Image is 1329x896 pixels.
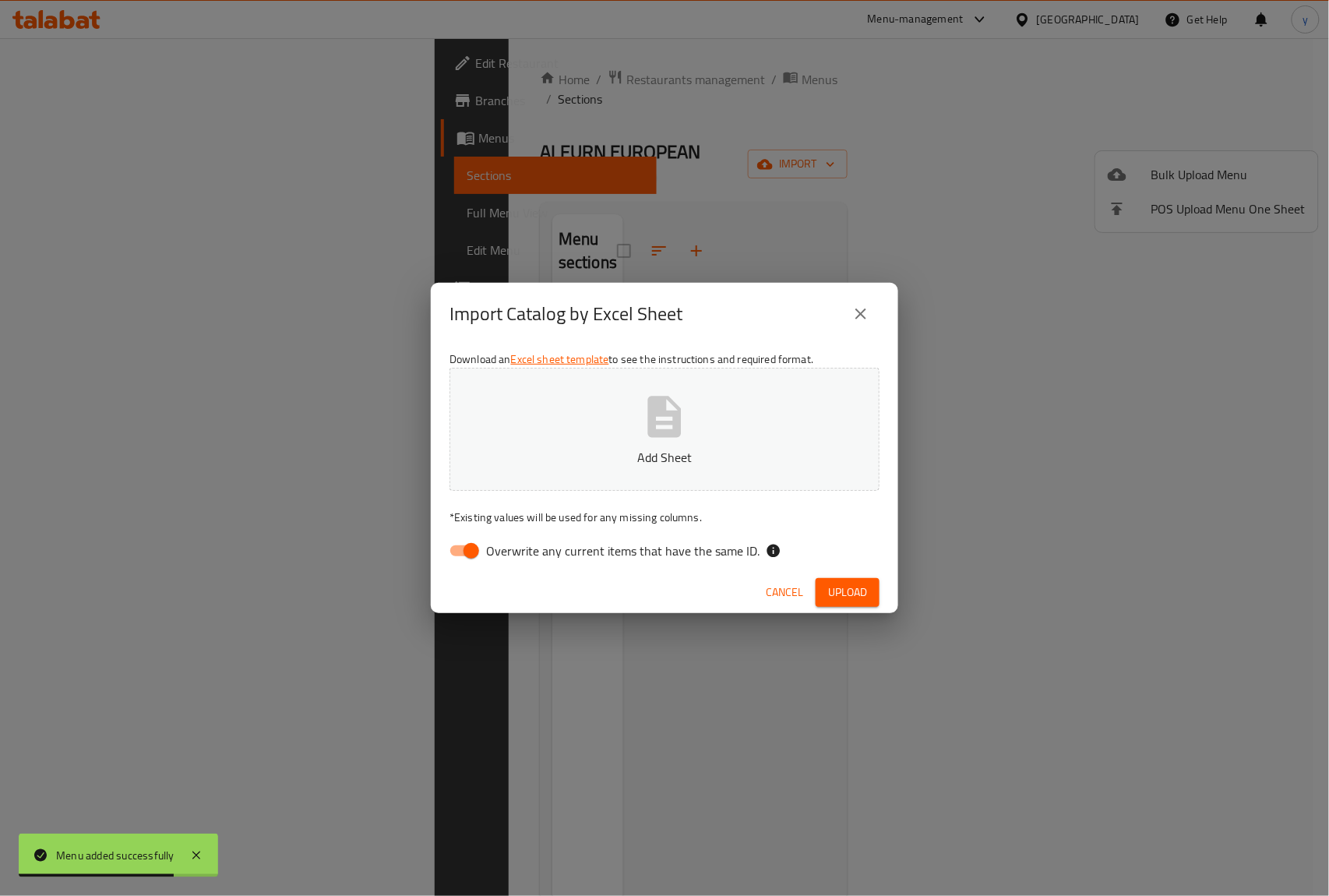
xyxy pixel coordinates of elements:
button: Cancel [760,578,809,607]
span: Upload [828,583,867,602]
button: Add Sheet [449,368,880,491]
svg: If the overwrite option isn't selected, then the items that match an existing ID will be ignored ... [766,543,781,559]
h2: Import Catalog by Excel Sheet [449,302,682,326]
p: Existing values will be used for any missing columns. [449,510,880,525]
button: Upload [816,578,880,607]
button: close [842,295,880,333]
div: Download an to see the instructions and required format. [431,345,898,571]
a: Excel sheet template [511,349,609,369]
span: Overwrite any current items that have the same ID. [486,541,760,560]
div: Menu added successfully [56,847,174,864]
span: Cancel [766,583,803,602]
p: Add Sheet [474,448,855,467]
